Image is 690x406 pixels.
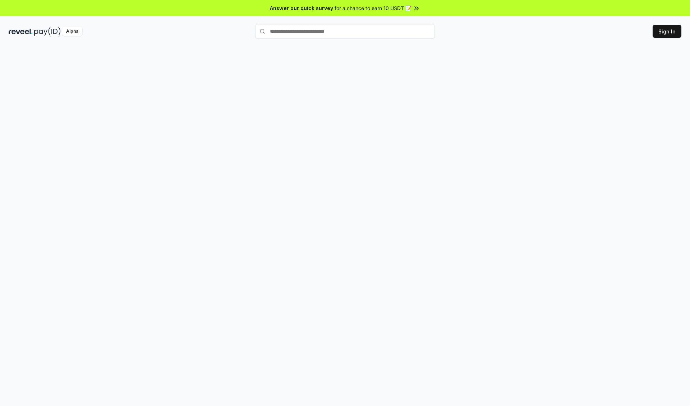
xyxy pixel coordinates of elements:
div: Alpha [62,27,82,36]
span: Answer our quick survey [270,4,333,12]
button: Sign In [653,25,681,38]
img: pay_id [34,27,61,36]
span: for a chance to earn 10 USDT 📝 [335,4,411,12]
img: reveel_dark [9,27,33,36]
